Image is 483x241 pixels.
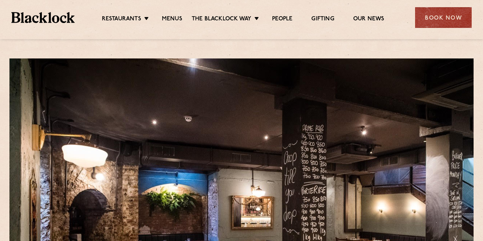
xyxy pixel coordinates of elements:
[102,15,141,24] a: Restaurants
[415,7,472,28] div: Book Now
[192,15,251,24] a: The Blacklock Way
[272,15,292,24] a: People
[353,15,385,24] a: Our News
[11,12,75,23] img: BL_Textured_Logo-footer-cropped.svg
[311,15,334,24] a: Gifting
[162,15,182,24] a: Menus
